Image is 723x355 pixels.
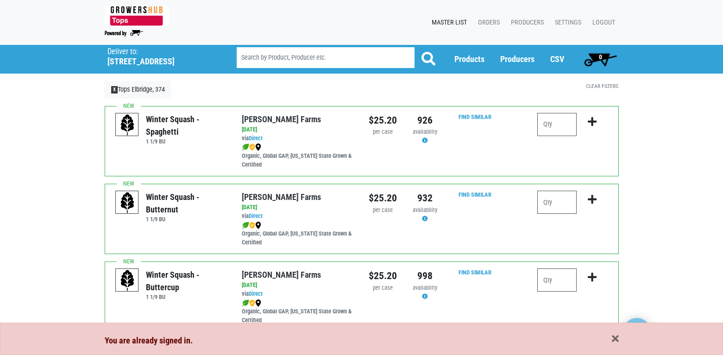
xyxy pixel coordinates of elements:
[242,281,354,290] div: [DATE]
[146,113,228,138] div: Winter Squash - Spaghetti
[107,45,220,67] span: Tops Elbridge, 374 (227 E Main St, Elbridge, NY 13060, USA)
[537,268,577,292] input: Qty
[242,114,321,124] a: [PERSON_NAME] Farms
[369,284,397,293] div: per case
[459,269,491,276] a: Find Similar
[255,143,261,151] img: map_marker-0e94453035b3232a4d21701695807de9.png
[585,14,619,31] a: Logout
[116,191,139,214] img: placeholder-variety-43d6402dacf2d531de610a020419775a.svg
[255,299,261,307] img: map_marker-0e94453035b3232a4d21701695807de9.png
[242,192,321,202] a: [PERSON_NAME] Farms
[411,191,439,206] div: 932
[116,113,139,137] img: placeholder-variety-43d6402dacf2d531de610a020419775a.svg
[242,125,354,134] div: [DATE]
[454,54,484,64] a: Products
[107,56,213,67] h5: [STREET_ADDRESS]
[146,216,228,223] h6: 1 1/9 BU
[500,54,534,64] a: Producers
[146,293,228,300] h6: 1 1/9 BU
[550,54,564,64] a: CSV
[413,128,437,135] span: availability
[242,143,249,151] img: leaf-e5c59151409436ccce96b2ca1b28e03c.png
[369,268,397,283] div: $25.20
[411,113,439,128] div: 926
[255,222,261,229] img: map_marker-0e94453035b3232a4d21701695807de9.png
[242,212,354,221] div: via
[537,191,577,214] input: Qty
[249,212,263,219] a: Direct
[369,206,397,215] div: per case
[413,206,437,213] span: availability
[547,14,585,31] a: Settings
[105,6,169,26] img: 279edf242af8f9d49a69d9d2afa010fb.png
[471,14,503,31] a: Orders
[369,191,397,206] div: $25.20
[249,135,263,142] a: Direct
[105,30,143,37] img: Powered by Big Wheelbarrow
[369,113,397,128] div: $25.20
[424,14,471,31] a: Master List
[249,222,255,229] img: safety-e55c860ca8c00a9c171001a62a92dabd.png
[111,86,118,93] span: X
[242,221,354,247] div: Organic, Global GAP, [US_STATE] State Grown & Certified
[242,299,249,307] img: leaf-e5c59151409436ccce96b2ca1b28e03c.png
[146,268,228,293] div: Winter Squash - Buttercup
[249,299,255,307] img: safety-e55c860ca8c00a9c171001a62a92dabd.png
[580,50,621,69] a: 0
[537,113,577,136] input: Qty
[116,269,139,292] img: placeholder-variety-43d6402dacf2d531de610a020419775a.svg
[242,290,354,299] div: via
[146,138,228,145] h6: 1 1/9 BU
[242,203,354,212] div: [DATE]
[242,143,354,169] div: Organic, Global GAP, [US_STATE] State Grown & Certified
[249,143,255,151] img: safety-e55c860ca8c00a9c171001a62a92dabd.png
[459,191,491,198] a: Find Similar
[237,47,415,68] input: Search by Product, Producer etc.
[242,134,354,143] div: via
[586,83,618,89] a: Clear Filters
[107,47,213,56] p: Deliver to:
[413,284,437,291] span: availability
[411,268,439,283] div: 998
[146,191,228,216] div: Winter Squash - Butternut
[242,299,354,325] div: Organic, Global GAP, [US_STATE] State Grown & Certified
[599,53,602,61] span: 0
[242,270,321,280] a: [PERSON_NAME] Farms
[105,334,619,347] div: You are already signed in.
[503,14,547,31] a: Producers
[249,290,263,297] a: Direct
[242,222,249,229] img: leaf-e5c59151409436ccce96b2ca1b28e03c.png
[105,81,172,99] a: XTops Elbridge, 374
[369,128,397,137] div: per case
[459,113,491,120] a: Find Similar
